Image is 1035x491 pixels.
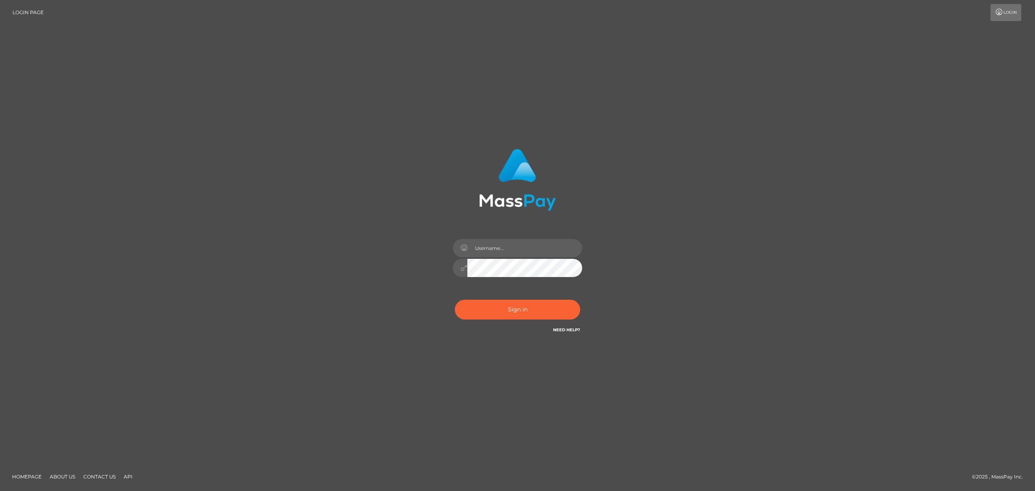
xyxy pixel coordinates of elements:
img: MassPay Login [479,149,556,211]
input: Username... [467,239,582,257]
button: Sign in [455,300,580,320]
a: Need Help? [553,327,580,332]
a: Login Page [13,4,44,21]
a: About Us [46,470,78,483]
a: API [120,470,136,483]
a: Login [991,4,1021,21]
div: © 2025 , MassPay Inc. [972,472,1029,481]
a: Homepage [9,470,45,483]
a: Contact Us [80,470,119,483]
